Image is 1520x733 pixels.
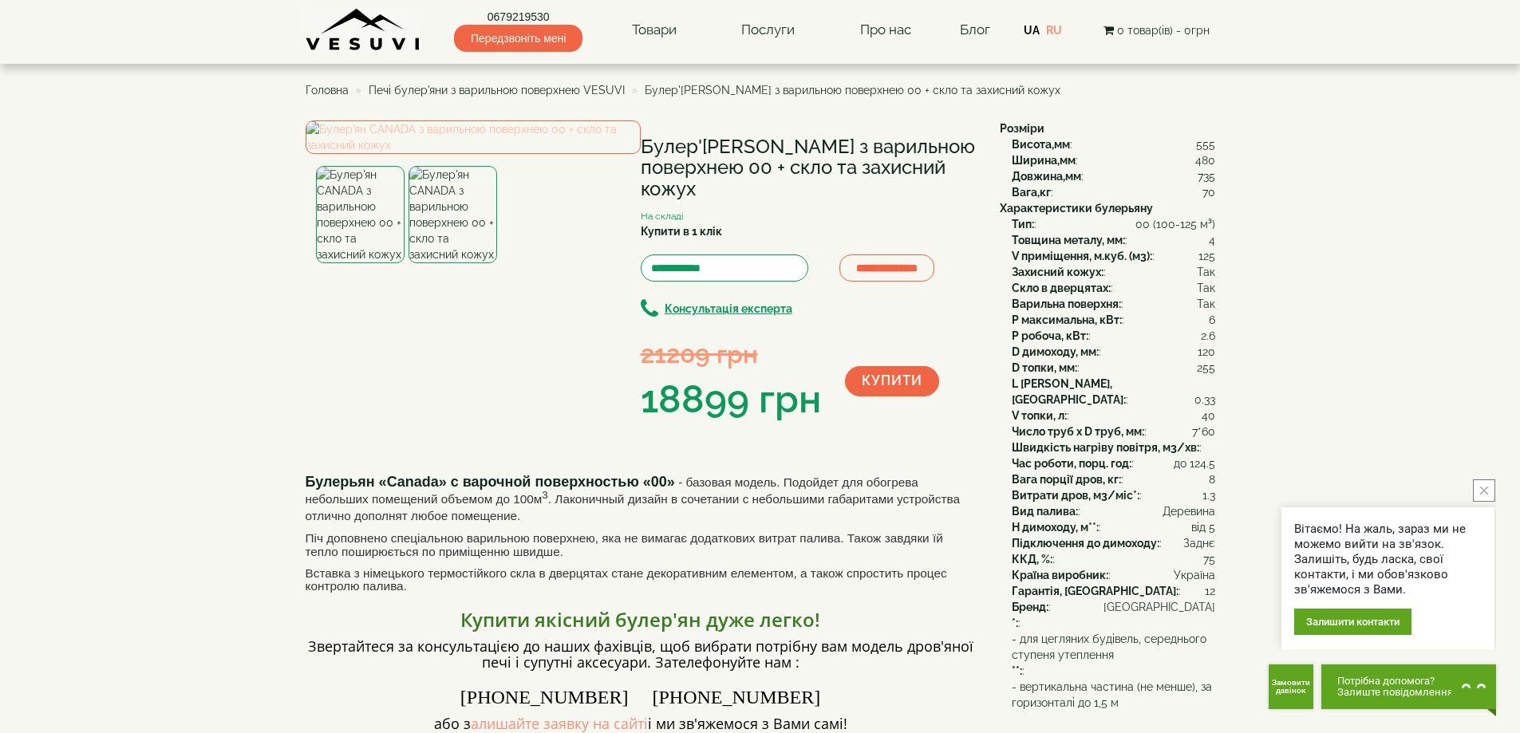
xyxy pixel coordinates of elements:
[1117,24,1210,37] span: 0 товар(ів) - 0грн
[1012,615,1215,631] div: :
[1103,599,1215,615] span: [GEOGRAPHIC_DATA]
[306,532,976,559] p: Піч доповнено спеціальною варильною поверхнею, яка не вимагає додаткових витрат палива. Також зав...
[1012,313,1122,326] b: P максимальна, кВт:
[471,714,648,733] a: алишайте заявку на сайті
[1012,154,1076,167] b: Ширина,мм
[542,489,548,501] sup: 3
[1012,441,1199,454] b: Швидкість нагріву повітря, м3/хв:
[454,25,582,52] span: Передзвоніть мені
[1012,329,1088,342] b: P робоча, кВт:
[1135,216,1215,232] span: 00 (100-125 м³)
[641,372,821,427] div: 18899 грн
[1183,535,1215,551] span: Заднє
[306,474,675,490] b: Булерьян «Canada» с варочной поверхностью «00»
[1012,489,1139,502] b: Витрати дров, м3/міс*:
[1012,439,1215,455] div: :
[1012,553,1052,566] b: ККД, %:
[1012,344,1215,360] div: :
[1269,664,1313,709] button: Get Call button
[1197,280,1215,296] span: Так
[1198,248,1215,264] span: 125
[1012,136,1215,152] div: :
[1196,136,1215,152] span: 555
[1000,122,1044,135] b: Розміри
[1012,424,1215,439] div: :
[641,223,722,239] label: Купити в 1 клік
[1294,522,1482,597] div: Вітаємо! На жаль, зараз ми не можемо вийти на зв'язок. Залишіть, будь ласка, свої контакти, і ми ...
[1012,601,1048,613] b: Бренд:
[845,366,939,396] button: Купити
[1012,234,1125,246] b: Товщина металу, мм:
[1197,360,1215,376] span: 255
[1012,679,1215,711] span: - вертикальна частина (не менше), за горизонталі до 1,5 м
[1195,152,1215,168] span: 480
[1012,505,1078,518] b: Вид палива:
[844,12,927,49] a: Про нас
[1012,184,1215,200] div: :
[1012,296,1215,312] div: :
[645,84,1060,97] span: Булер'[PERSON_NAME] з варильною поверхнею 00 + скло та захисний кожух
[1012,457,1131,470] b: Час роботи, порц. год:
[306,492,961,522] span: . Лаконичный дизайн в сочетании с небольшими габаритами устройства отлично дополнят любое помещение.
[1194,392,1215,408] span: 0.33
[1012,345,1099,358] b: D димоходу, мм:
[460,606,820,633] font: Купити якісний булер'ян дуже легко!
[1012,519,1215,535] div: :
[1012,471,1215,487] div: :
[1012,264,1215,280] div: :
[1012,569,1108,581] b: Країна виробник:
[306,120,641,154] img: Булер'ян CANADA з варильною поверхнею 00 + скло та захисний кожух
[1012,535,1215,551] div: :
[1012,250,1152,262] b: V приміщення, м.куб. (м3):
[1012,585,1178,597] b: Гарантія, [GEOGRAPHIC_DATA]:
[1012,361,1077,374] b: D топки, мм:
[641,336,821,372] div: 21209 грн
[1012,503,1215,519] div: :
[1163,503,1215,519] span: Деревина
[1174,567,1215,583] span: Україна
[960,22,990,37] a: Блог
[306,475,918,506] span: - базовая модель. Подойдет для обогрева небольших помещений объемом до 100м
[1012,312,1215,328] div: :
[1198,344,1215,360] span: 120
[1012,280,1215,296] div: :
[1198,168,1215,184] span: 735
[1337,676,1453,687] span: Потрібна допомога?
[1099,22,1214,39] button: 0 товар(ів) - 0грн
[665,302,792,315] b: Консультація експерта
[1012,232,1215,248] div: :
[616,12,693,49] a: Товари
[1012,248,1215,264] div: :
[725,12,811,49] a: Послуги
[1200,455,1215,471] span: 4.5
[1012,377,1126,406] b: L [PERSON_NAME], [GEOGRAPHIC_DATA]:
[306,84,349,97] a: Головна
[1012,521,1099,534] b: H димоходу, м**:
[1012,631,1215,679] div: :
[306,8,421,52] img: content
[1012,537,1159,550] b: Підключення до димоходу:
[1012,599,1215,615] div: :
[1012,170,1081,183] b: Довжина,мм
[316,166,405,263] img: Булер'ян CANADA з варильною поверхнею 00 + скло та захисний кожух
[1012,551,1215,567] div: :
[1209,312,1215,328] span: 6
[1012,487,1215,503] div: :
[1202,184,1215,200] span: 70
[641,136,976,199] h1: Булер'[PERSON_NAME] з варильною поверхнею 00 + скло та захисний кожух
[1202,408,1215,424] span: 40
[641,211,684,222] small: На складі
[1012,138,1070,151] b: Висота,мм
[1012,408,1215,424] div: :
[1174,455,1200,471] span: до 12
[1337,687,1453,698] span: Залиште повідомлення
[1012,298,1121,310] b: Варильна поверхня:
[369,84,625,97] a: Печі булер'яни з варильною поверхнею VESUVI
[1012,328,1215,344] div: :
[1209,471,1215,487] span: 8
[1012,455,1215,471] div: :
[1012,425,1144,438] b: Число труб x D труб, мм:
[1012,152,1215,168] div: :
